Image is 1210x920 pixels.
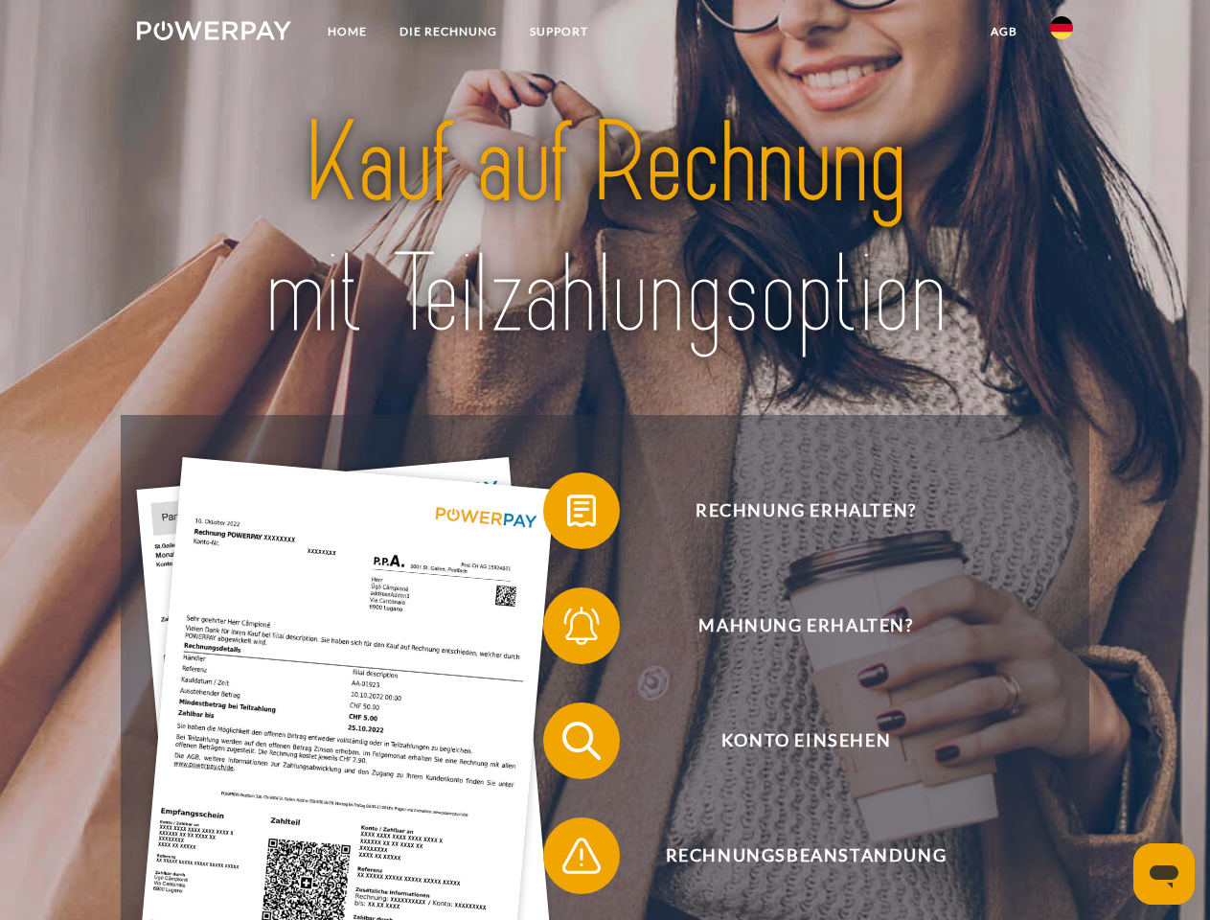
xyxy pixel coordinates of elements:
button: Mahnung erhalten? [543,587,1041,664]
img: qb_search.svg [558,717,605,765]
img: qb_warning.svg [558,832,605,880]
span: Mahnung erhalten? [571,587,1040,664]
a: SUPPORT [514,14,605,49]
a: agb [974,14,1034,49]
img: qb_bell.svg [558,602,605,650]
button: Konto einsehen [543,702,1041,779]
iframe: Schaltfläche zum Öffnen des Messaging-Fensters [1133,843,1195,905]
img: title-powerpay_de.svg [183,92,1027,367]
img: logo-powerpay-white.svg [137,21,291,40]
img: qb_bill.svg [558,487,605,535]
span: Konto einsehen [571,702,1040,779]
a: DIE RECHNUNG [383,14,514,49]
img: de [1050,16,1073,39]
span: Rechnungsbeanstandung [571,817,1040,894]
a: Home [311,14,383,49]
span: Rechnung erhalten? [571,472,1040,549]
button: Rechnungsbeanstandung [543,817,1041,894]
button: Rechnung erhalten? [543,472,1041,549]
